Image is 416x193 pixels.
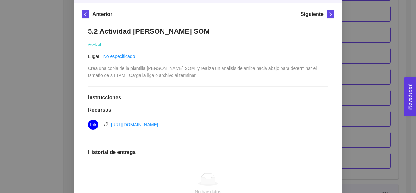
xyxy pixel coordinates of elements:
[88,27,328,36] h1: 5.2 Actividad [PERSON_NAME] SOM
[327,10,334,18] button: right
[104,122,108,127] span: link
[88,94,328,101] h1: Instrucciones
[92,10,112,18] h5: Anterior
[103,54,135,59] a: No especificado
[88,66,318,78] span: Crea una copia de la plantilla [PERSON_NAME] SOM y realiza un análisis de arriba hacia abajo para...
[82,12,89,17] span: left
[90,120,96,130] span: link
[82,10,89,18] button: left
[111,122,158,127] a: [URL][DOMAIN_NAME]
[88,149,328,155] h1: Historial de entrega
[88,107,328,113] h1: Recursos
[88,43,101,46] span: Actividad
[327,12,334,17] span: right
[88,53,101,60] article: Lugar:
[404,77,416,116] button: Open Feedback Widget
[301,10,324,18] h5: Siguiente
